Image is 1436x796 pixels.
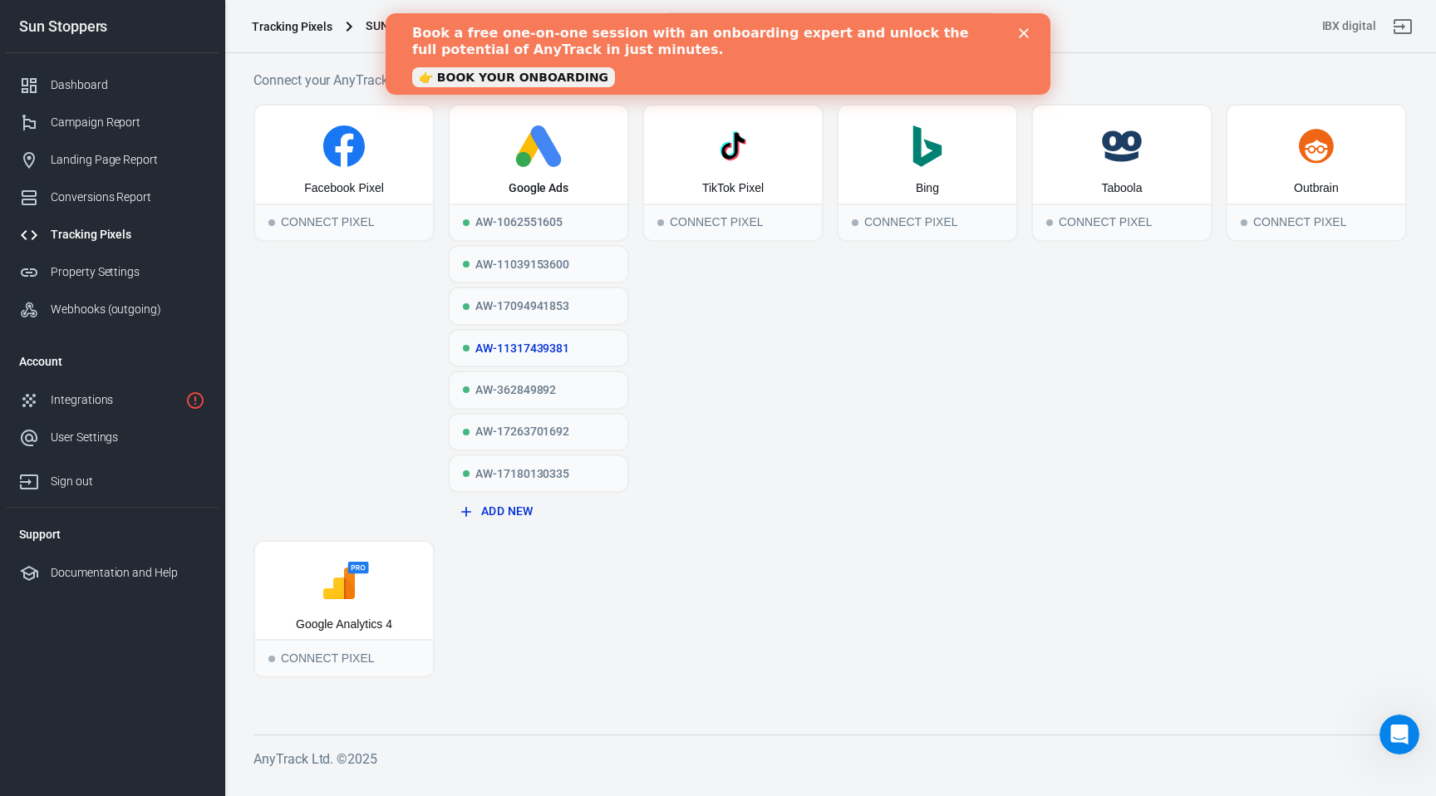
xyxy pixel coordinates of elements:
div: AW-1062551605 [450,204,627,240]
a: Dashboard [6,66,219,104]
div: AW-17180130335 [450,456,627,491]
div: Webhooks (outgoing) [51,301,205,318]
div: Integrations [51,391,179,409]
button: OutbrainConnect PixelConnect Pixel [1226,104,1407,242]
span: Running [463,470,470,477]
div: Google Analytics 4 [296,617,392,633]
div: Sign out [51,473,205,490]
a: RunningAW-362849892 [448,371,629,409]
div: Property Settings [51,263,205,281]
li: Support [6,514,219,554]
div: Tracking Pixels [51,226,205,243]
div: Taboola [1101,180,1142,197]
a: RunningAW-11317439381 [448,329,629,367]
button: BingConnect PixelConnect Pixel [837,104,1018,242]
div: Connect Pixel [255,204,433,240]
div: Documentation and Help [51,564,205,582]
button: Facebook PixelConnect PixelConnect Pixel [253,104,435,242]
div: AW-11039153600 [450,247,627,282]
div: User Settings [51,429,205,446]
span: Connect Pixel [1046,219,1053,226]
a: Webhooks (outgoing) [6,291,219,328]
span: Connect Pixel [268,219,275,226]
a: Landing Page Report [6,141,219,179]
div: Close [633,15,650,25]
div: AW-17094941853 [450,288,627,323]
a: RunningAW-17094941853 [448,287,629,325]
div: Connect Pixel [838,204,1016,240]
a: Conversions Report [6,179,219,216]
span: Running [463,303,470,310]
button: Google Analytics 4Connect PixelConnect Pixel [253,540,435,678]
div: Sun Stoppers [6,19,219,34]
span: Running [463,429,470,435]
div: AW-362849892 [450,372,627,407]
h6: Connect your AnyTrack account with your analytics and ad accounts. [253,70,1407,91]
div: Connect Pixel [255,639,433,676]
a: Property Settings [6,253,219,291]
span: Sun Stoppers [366,16,453,37]
div: AW-11317439381 [450,331,627,366]
div: Google Ads [509,180,569,197]
a: Integrations [6,381,219,419]
div: Connect Pixel [644,204,822,240]
div: Tracking Pixels [252,18,332,35]
a: RunningAW-17263701692 [448,413,629,451]
a: RunningAW-17180130335 [448,455,629,493]
div: TikTok Pixel [702,180,764,197]
a: Campaign Report [6,104,219,141]
button: TaboolaConnect PixelConnect Pixel [1031,104,1212,242]
span: Running [463,386,470,393]
button: Find anything...⌘ + K [664,12,996,41]
h6: AnyTrack Ltd. © 2025 [253,749,1407,769]
svg: 10 networks not verified yet [185,391,205,410]
div: Account id: 0Xec8Toj [1322,17,1376,35]
div: AW-17263701692 [450,415,627,450]
a: User Settings [6,419,219,456]
li: Account [6,341,219,381]
div: Connect Pixel [1227,204,1405,240]
div: Connect Pixel [1033,204,1211,240]
a: Sign out [6,456,219,500]
button: Add New [455,496,622,527]
button: TikTok PixelConnect PixelConnect Pixel [642,104,824,242]
span: Running [463,219,470,226]
span: Connect Pixel [657,219,664,226]
span: Connect Pixel [852,219,858,226]
div: Conversions Report [51,189,205,206]
a: Sign out [1383,7,1423,47]
button: Sun Stoppers [359,11,473,42]
span: Connect Pixel [1241,219,1247,226]
a: Tracking Pixels [6,216,219,253]
div: Dashboard [51,76,205,94]
div: Landing Page Report [51,151,205,169]
div: Campaign Report [51,114,205,131]
a: Google AdsRunningAW-1062551605 [448,104,629,242]
span: Running [463,261,470,268]
iframe: Intercom live chat [1379,715,1419,754]
div: Outbrain [1294,180,1339,197]
span: Running [463,345,470,351]
a: RunningAW-11039153600 [448,245,629,283]
span: Connect Pixel [268,656,275,662]
div: Facebook Pixel [304,180,384,197]
iframe: Intercom live chat banner [386,13,1050,95]
div: Bing [916,180,939,197]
